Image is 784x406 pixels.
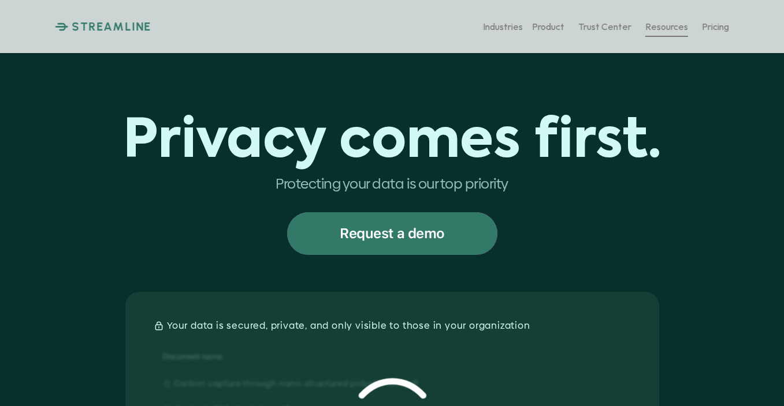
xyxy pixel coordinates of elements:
p: Industries [483,21,523,32]
a: Pricing [702,17,729,37]
p: Product [532,21,564,32]
p: Protecting your data is our top priority [55,174,729,194]
p: Your data is secured, private, and only visible to those in your organization [167,319,631,332]
a: Resources [645,17,688,37]
a: Request a demo [287,212,497,255]
p: Trust Center [578,21,631,32]
p: Document name [162,351,222,362]
h1: Privacy comes first. [55,111,729,174]
p: Pricing [702,21,729,32]
a: Trust Center [578,17,631,37]
a: STREAMLINE [55,20,151,33]
p: Carbon capture through nano-structured polyefin film.pdf [174,378,622,390]
p: STREAMLINE [72,20,151,33]
p: Request a demo [340,226,444,241]
p: Resources [645,21,688,32]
